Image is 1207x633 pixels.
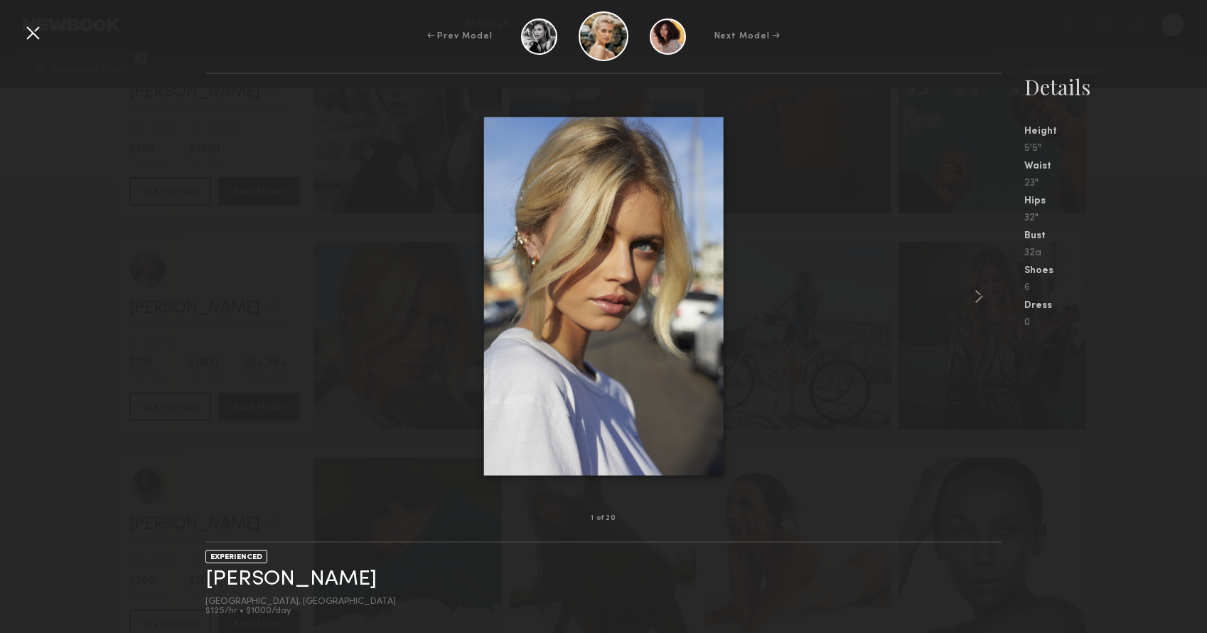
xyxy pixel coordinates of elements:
[714,30,780,43] div: Next Model →
[1024,213,1207,223] div: 32"
[205,550,267,563] div: EXPERIENCED
[1024,318,1207,328] div: 0
[1024,283,1207,293] div: 6
[1024,196,1207,206] div: Hips
[1024,248,1207,258] div: 32a
[1024,144,1207,154] div: 5'5"
[1024,161,1207,171] div: Waist
[205,607,396,616] div: $125/hr • $1000/day
[1024,231,1207,241] div: Bust
[1024,301,1207,311] div: Dress
[205,597,396,607] div: [GEOGRAPHIC_DATA], [GEOGRAPHIC_DATA]
[1024,266,1207,276] div: Shoes
[205,568,377,590] a: [PERSON_NAME]
[1024,179,1207,188] div: 23"
[1024,127,1207,137] div: Height
[427,30,493,43] div: ← Prev Model
[1024,73,1207,101] div: Details
[591,515,616,522] div: 1 of 20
